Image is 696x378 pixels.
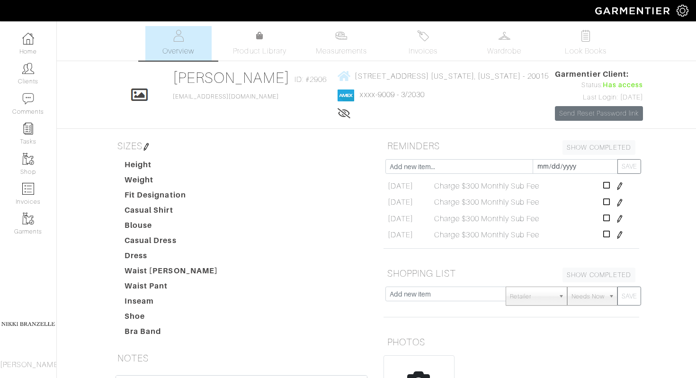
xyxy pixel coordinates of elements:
[308,26,375,61] a: Measurements
[338,70,548,82] a: [STREET_ADDRESS] [US_STATE], [US_STATE] - 20015
[338,90,354,101] img: american_express-1200034d2e149cdf2cc7894a33a747db654cf6f8355cb502592f1d228b2ac700.png
[417,30,429,42] img: orders-27d20c2124de7fd6de4e0e44c1d41de31381a507db9b33961299e4e07d508b8c.svg
[555,69,643,80] span: Garmentier Client:
[677,5,688,17] img: gear-icon-white-bd11855cb880d31180b6d7d6211b90ccbf57a29d726f0c71d8c61bd08dd39cc2.png
[117,220,225,235] dt: Blouse
[434,197,539,208] span: Charge $300 Monthly Sub Fee
[617,159,641,174] button: SAVE
[227,30,293,57] a: Product Library
[384,333,639,351] h5: PHOTOS
[117,159,225,174] dt: Height
[487,45,521,57] span: Wardrobe
[385,159,533,174] input: Add new item...
[384,264,639,283] h5: SHOPPING LIST
[555,80,643,90] div: Status:
[471,26,537,61] a: Wardrobe
[617,287,641,306] button: SAVE
[22,33,34,45] img: dashboard-icon-dbcd8f5a0b271acd01030246c82b418ddd0df26cd7fceb0bd07c9910d44c42f6.png
[162,45,194,57] span: Overview
[117,296,225,311] dt: Inseam
[114,349,369,368] h5: NOTES
[571,287,605,306] span: Needs Now
[553,26,619,61] a: Look Books
[117,265,225,280] dt: Waist [PERSON_NAME]
[616,199,624,207] img: pen-cf24a1663064a2ec1b9c1bd2387e9de7a2fa800b781884d57f21acf72779bad2.png
[603,80,643,90] span: Has access
[384,136,639,155] h5: REMINDERS
[590,2,677,19] img: garmentier-logo-header-white-b43fb05a5012e4ada735d5af1a66efaba907eab6374d6393d1fbf88cb4ef424d.png
[562,268,635,282] a: SHOW COMPLETED
[22,93,34,105] img: comment-icon-a0a6a9ef722e966f86d9cbdc48e553b5cf19dbc54f86b18d962a5391bc8f6eb6.png
[22,213,34,225] img: garments-icon-b7da505a4dc4fd61783c78ac3ca0ef83fa9d6f193b1c9dc38574b1d14d53ca28.png
[22,153,34,165] img: garments-icon-b7da505a4dc4fd61783c78ac3ca0ef83fa9d6f193b1c9dc38574b1d14d53ca28.png
[355,72,548,80] span: [STREET_ADDRESS] [US_STATE], [US_STATE] - 20015
[580,30,592,42] img: todo-9ac3debb85659649dc8f770b8b6100bb5dab4b48dedcbae339e5042a72dfd3cc.svg
[555,92,643,103] div: Last Login: [DATE]
[555,106,643,121] a: Send Reset Password link
[390,26,456,61] a: Invoices
[173,69,290,86] a: [PERSON_NAME]
[434,229,539,241] span: Charge $300 Monthly Sub Fee
[173,93,279,100] a: [EMAIL_ADDRESS][DOMAIN_NAME]
[510,287,554,306] span: Retailer
[172,30,184,42] img: basicinfo-40fd8af6dae0f16599ec9e87c0ef1c0a1fdea2edbe929e3d69a839185d80c458.svg
[562,140,635,155] a: SHOW COMPLETED
[117,205,225,220] dt: Casual Shirt
[145,26,212,61] a: Overview
[117,326,225,341] dt: Bra Band
[360,90,425,99] a: xxxx-9009 - 3/2030
[294,74,327,85] span: ID: #2906
[117,189,225,205] dt: Fit Designation
[434,180,539,192] span: Charge $300 Monthly Sub Fee
[22,63,34,74] img: clients-icon-6bae9207a08558b7cb47a8932f037763ab4055f8c8b6bfacd5dc20c3e0201464.png
[143,143,150,151] img: pen-cf24a1663064a2ec1b9c1bd2387e9de7a2fa800b781884d57f21acf72779bad2.png
[117,280,225,296] dt: Waist Pant
[117,235,225,250] dt: Casual Dress
[565,45,607,57] span: Look Books
[388,197,413,208] span: [DATE]
[409,45,437,57] span: Invoices
[117,174,225,189] dt: Weight
[434,213,539,225] span: Charge $300 Monthly Sub Fee
[316,45,367,57] span: Measurements
[22,183,34,195] img: orders-icon-0abe47150d42831381b5fb84f609e132dff9fe21cb692f30cb5eec754e2cba89.png
[388,229,413,241] span: [DATE]
[616,215,624,223] img: pen-cf24a1663064a2ec1b9c1bd2387e9de7a2fa800b781884d57f21acf72779bad2.png
[335,30,347,42] img: measurements-466bbee1fd09ba9460f595b01e5d73f9e2bff037440d3c8f018324cb6cdf7a4a.svg
[233,45,286,57] span: Product Library
[616,231,624,239] img: pen-cf24a1663064a2ec1b9c1bd2387e9de7a2fa800b781884d57f21acf72779bad2.png
[117,311,225,326] dt: Shoe
[114,136,369,155] h5: SIZES
[499,30,510,42] img: wardrobe-487a4870c1b7c33e795ec22d11cfc2ed9d08956e64fb3008fe2437562e282088.svg
[22,123,34,135] img: reminder-icon-8004d30b9f0a5d33ae49ab947aed9ed385cf756f9e5892f1edd6e32f2345188e.png
[388,180,413,192] span: [DATE]
[117,250,225,265] dt: Dress
[616,182,624,190] img: pen-cf24a1663064a2ec1b9c1bd2387e9de7a2fa800b781884d57f21acf72779bad2.png
[385,287,506,301] input: Add new item
[388,213,413,225] span: [DATE]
